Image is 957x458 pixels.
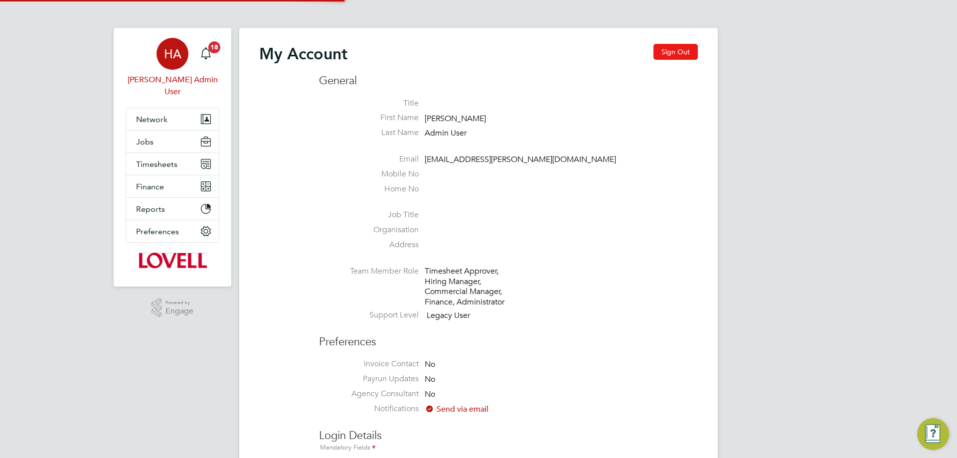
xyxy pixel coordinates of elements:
label: Organisation [319,225,419,235]
button: Timesheets [126,153,219,175]
span: HA [164,47,181,60]
label: Notifications [319,404,419,414]
button: Network [126,108,219,130]
span: Network [136,115,167,124]
label: Team Member Role [319,266,419,277]
a: Go to home page [126,253,219,269]
label: Invoice Contact [319,359,419,369]
span: Jobs [136,137,154,147]
span: Powered by [165,299,193,307]
h3: Login Details [319,419,698,454]
label: Payrun Updates [319,374,419,384]
button: Engage Resource Center [917,418,949,450]
button: Sign Out [653,44,698,60]
span: Reports [136,204,165,214]
span: Legacy User [427,310,470,320]
span: [PERSON_NAME] [425,114,486,124]
span: Finance [136,182,164,191]
a: Powered byEngage [152,299,194,317]
span: Engage [165,307,193,315]
label: Support Level [319,310,419,320]
h2: My Account [259,44,347,64]
button: Finance [126,175,219,197]
span: Send via email [425,404,488,414]
label: Job Title [319,210,419,220]
h3: General [319,74,698,88]
button: Jobs [126,131,219,153]
label: Home No [319,184,419,194]
h3: Preferences [319,325,698,349]
div: Mandatory Fields [319,443,698,454]
label: Email [319,154,419,164]
label: Last Name [319,128,419,138]
span: Hays Admin User [126,74,219,98]
button: Preferences [126,220,219,242]
div: Timesheet Approver, Hiring Manager, Commercial Manager, Finance, Administrator [425,266,519,307]
label: Title [319,98,419,109]
label: First Name [319,113,419,123]
img: lovell-logo-retina.png [138,253,206,269]
label: Address [319,240,419,250]
span: No [425,360,435,370]
a: 18 [196,38,216,70]
span: Timesheets [136,159,177,169]
a: HA[PERSON_NAME] Admin User [126,38,219,98]
span: No [425,389,435,399]
span: Admin User [425,128,467,138]
label: Mobile No [319,169,419,179]
span: Preferences [136,227,179,236]
label: Agency Consultant [319,389,419,399]
button: Reports [126,198,219,220]
span: 18 [208,41,220,53]
span: No [425,374,435,384]
span: [EMAIL_ADDRESS][PERSON_NAME][DOMAIN_NAME] [425,154,616,164]
nav: Main navigation [114,28,231,287]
